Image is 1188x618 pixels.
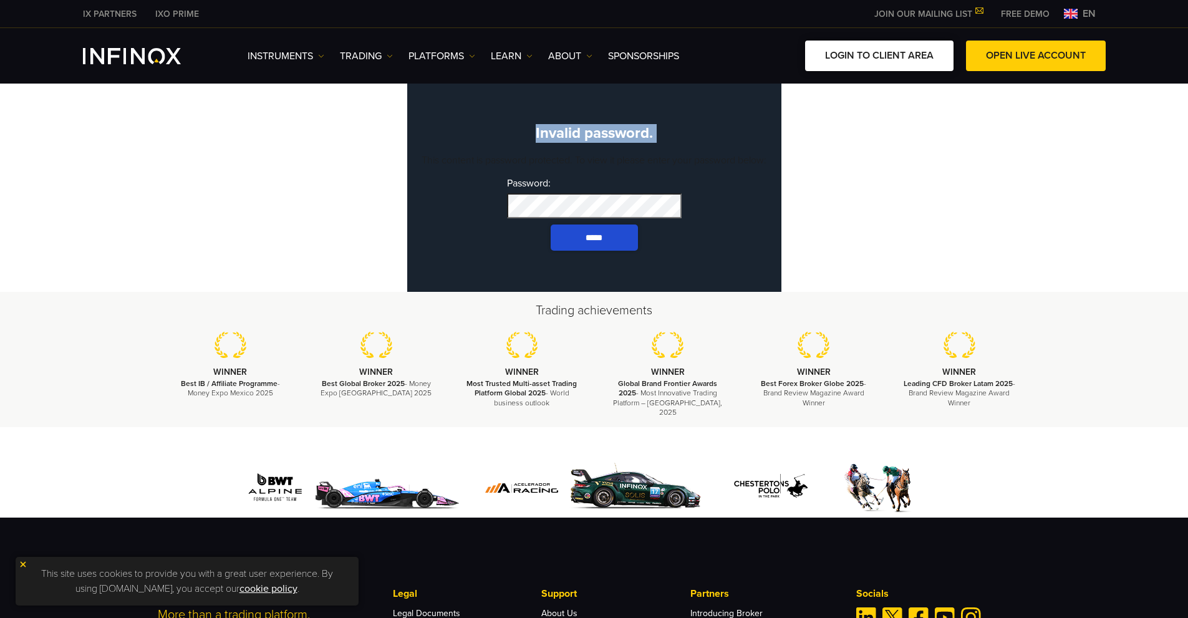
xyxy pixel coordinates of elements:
span: en [1078,6,1101,21]
a: TRADING [340,49,393,64]
a: INFINOX [74,7,146,21]
a: OPEN LIVE ACCOUNT [966,41,1106,71]
p: This content is password protected. To view it please enter your password below: [420,153,769,168]
a: INFINOX Logo [83,48,210,64]
strong: WINNER [651,367,685,377]
p: Support [541,586,690,601]
a: Learn [491,49,533,64]
p: - Money Expo [GEOGRAPHIC_DATA] 2025 [319,379,433,398]
p: Partners [690,586,839,601]
p: This site uses cookies to provide you with a great user experience. By using [DOMAIN_NAME], you a... [22,563,352,599]
a: JOIN OUR MAILING LIST [865,9,992,19]
p: Legal [393,586,541,601]
p: Socials [856,586,1031,601]
strong: WINNER [359,367,393,377]
p: - World business outlook [465,379,579,408]
strong: Global Brand Frontier Awards 2025 [618,379,717,397]
img: yellow close icon [19,560,27,569]
p: - Brand Review Magazine Award Winner [756,379,871,408]
strong: Most Trusted Multi-asset Trading Platform Global 2025 [466,379,577,397]
p: - Money Expo Mexico 2025 [173,379,288,398]
a: ABOUT [548,49,592,64]
a: LOGIN TO CLIENT AREA [805,41,954,71]
strong: WINNER [942,367,976,377]
p: - Brand Review Magazine Award Winner [902,379,1017,408]
input: Password: [507,193,682,218]
strong: Leading CFD Broker Latam 2025 [904,379,1013,388]
strong: WINNER [505,367,539,377]
label: Password: [507,178,682,218]
p: - Most Innovative Trading Platform – [GEOGRAPHIC_DATA], 2025 [611,379,725,417]
a: PLATFORMS [408,49,475,64]
strong: Best Global Broker 2025 [322,379,405,388]
strong: WINNER [213,367,247,377]
a: INFINOX [146,7,208,21]
h2: Trading achievements [158,302,1031,319]
a: SPONSORSHIPS [608,49,679,64]
strong: Best Forex Broker Globe 2025 [761,379,864,388]
strong: Best IB / Affiliate Programme [181,379,278,388]
p: Invalid password. [420,125,769,143]
strong: WINNER [797,367,831,377]
a: Instruments [248,49,324,64]
a: cookie policy [239,582,297,595]
a: INFINOX MENU [992,7,1059,21]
